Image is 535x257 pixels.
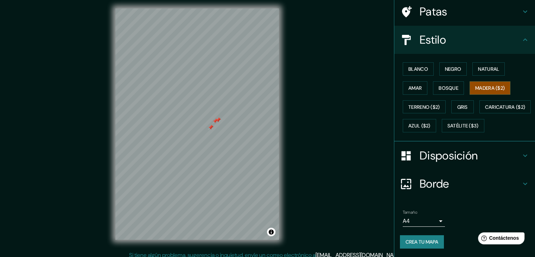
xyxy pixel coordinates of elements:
[472,62,505,76] button: Natural
[479,100,531,114] button: Caricatura ($2)
[445,66,461,72] font: Negro
[475,85,505,91] font: Madera ($2)
[403,209,417,215] font: Tamaño
[394,26,535,54] div: Estilo
[115,8,279,240] canvas: Mapa
[439,62,467,76] button: Negro
[403,217,410,225] font: A4
[420,4,447,19] font: Patas
[267,228,275,236] button: Activar o desactivar atribución
[403,100,446,114] button: Terreno ($2)
[394,142,535,170] div: Disposición
[472,230,527,249] iframe: Lanzador de widgets de ayuda
[420,32,446,47] font: Estilo
[457,104,468,110] font: Gris
[420,148,478,163] font: Disposición
[408,104,440,110] font: Terreno ($2)
[451,100,474,114] button: Gris
[400,235,444,249] button: Crea tu mapa
[394,170,535,198] div: Borde
[408,85,422,91] font: Amar
[420,176,449,191] font: Borde
[442,119,484,132] button: Satélite ($3)
[470,81,510,95] button: Madera ($2)
[408,123,431,129] font: Azul ($2)
[478,66,499,72] font: Natural
[403,119,436,132] button: Azul ($2)
[406,239,438,245] font: Crea tu mapa
[447,123,479,129] font: Satélite ($3)
[403,215,445,227] div: A4
[485,104,526,110] font: Caricatura ($2)
[403,81,427,95] button: Amar
[439,85,458,91] font: Bosque
[408,66,428,72] font: Blanco
[403,62,434,76] button: Blanco
[433,81,464,95] button: Bosque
